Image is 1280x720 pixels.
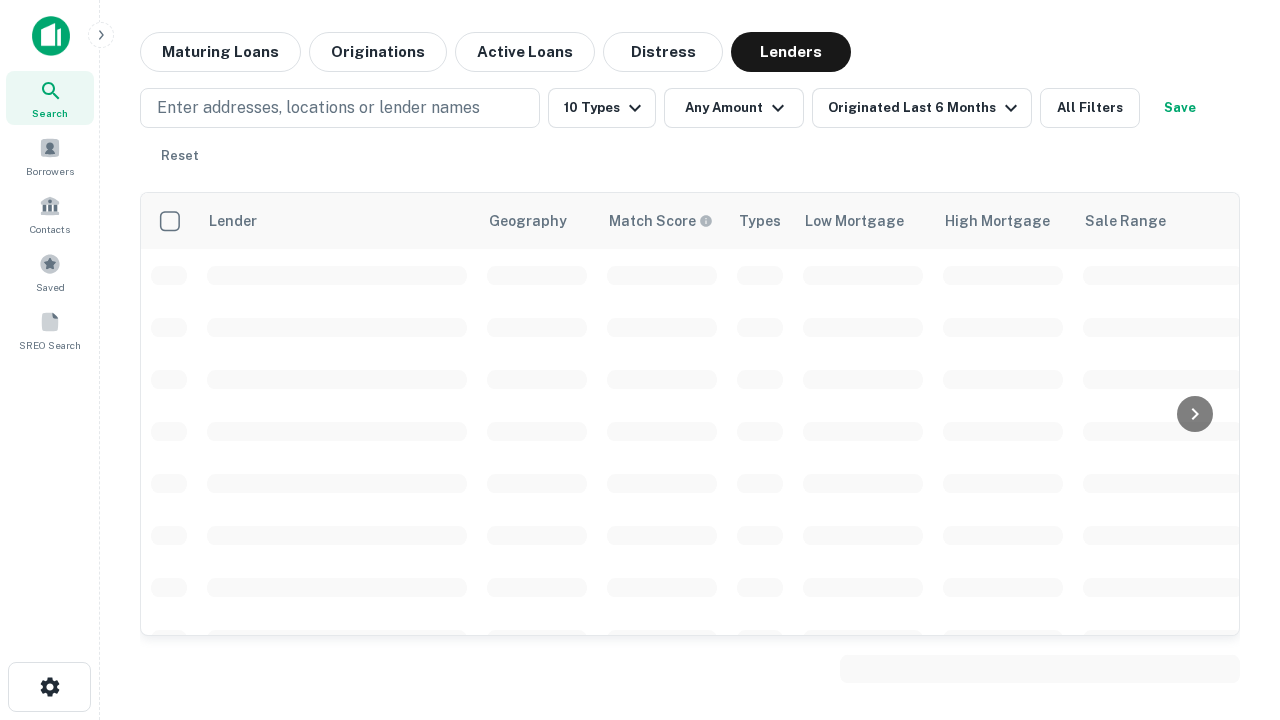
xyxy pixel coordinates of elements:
span: SREO Search [19,337,81,353]
button: Originated Last 6 Months [812,88,1032,128]
button: Maturing Loans [140,32,301,72]
button: Any Amount [664,88,804,128]
a: Borrowers [6,129,94,183]
div: Geography [489,209,567,233]
p: Enter addresses, locations or lender names [157,96,480,120]
span: Contacts [30,221,70,237]
button: Save your search to get updates of matches that match your search criteria. [1148,88,1212,128]
img: capitalize-icon.png [32,16,70,56]
iframe: Chat Widget [1180,496,1280,592]
span: Saved [36,279,65,295]
button: Distress [603,32,723,72]
span: Search [32,105,68,121]
div: Types [739,209,781,233]
a: SREO Search [6,303,94,357]
div: Sale Range [1085,209,1166,233]
div: High Mortgage [945,209,1050,233]
th: Capitalize uses an advanced AI algorithm to match your search with the best lender. The match sco... [597,193,727,249]
th: Geography [477,193,597,249]
button: All Filters [1040,88,1140,128]
button: Lenders [731,32,851,72]
div: Lender [209,209,257,233]
th: Lender [197,193,477,249]
button: Originations [309,32,447,72]
th: Sale Range [1073,193,1253,249]
a: Contacts [6,187,94,241]
button: Enter addresses, locations or lender names [140,88,540,128]
a: Saved [6,245,94,299]
span: Borrowers [26,163,74,179]
th: High Mortgage [933,193,1073,249]
button: Reset [148,136,212,176]
div: Originated Last 6 Months [828,96,1023,120]
th: Low Mortgage [793,193,933,249]
th: Types [727,193,793,249]
h6: Match Score [609,210,709,232]
button: Active Loans [455,32,595,72]
a: Search [6,71,94,125]
div: Capitalize uses an advanced AI algorithm to match your search with the best lender. The match sco... [609,210,713,232]
button: 10 Types [548,88,656,128]
div: Low Mortgage [805,209,904,233]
